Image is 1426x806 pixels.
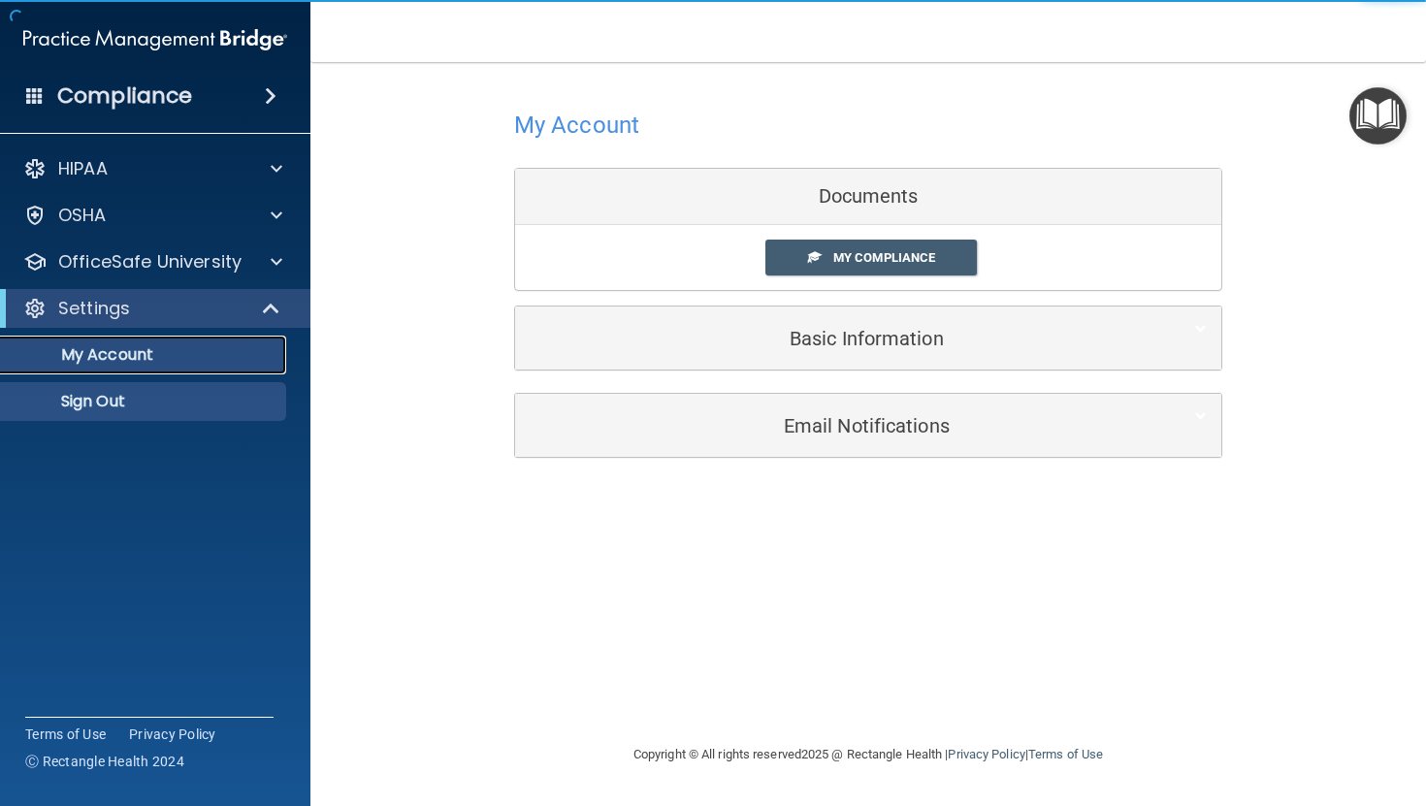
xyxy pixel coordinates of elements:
a: Settings [23,297,281,320]
a: OfficeSafe University [23,250,282,274]
h5: Email Notifications [530,415,1148,436]
iframe: Drift Widget Chat Controller [1090,690,1403,767]
p: HIPAA [58,157,108,180]
a: Privacy Policy [129,725,216,744]
h5: Basic Information [530,328,1148,349]
p: OfficeSafe University [58,250,242,274]
img: PMB logo [23,20,287,59]
a: Email Notifications [530,403,1207,447]
a: HIPAA [23,157,282,180]
p: My Account [13,345,277,365]
a: Basic Information [530,316,1207,360]
a: Terms of Use [1028,747,1103,761]
span: Ⓒ Rectangle Health 2024 [25,752,184,771]
h4: My Account [514,113,639,138]
a: Terms of Use [25,725,106,744]
span: My Compliance [833,250,935,265]
p: Sign Out [13,392,277,411]
p: OSHA [58,204,107,227]
h4: Compliance [57,82,192,110]
div: Copyright © All rights reserved 2025 @ Rectangle Health | | [514,724,1222,786]
p: Settings [58,297,130,320]
a: Privacy Policy [948,747,1024,761]
button: Open Resource Center [1349,87,1407,145]
a: OSHA [23,204,282,227]
div: Documents [515,169,1221,225]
